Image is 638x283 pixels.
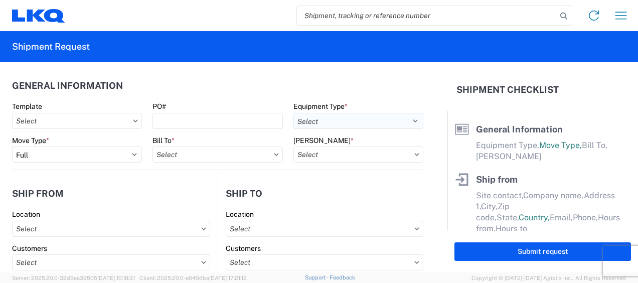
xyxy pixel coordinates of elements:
label: Bill To [152,136,175,145]
input: Select [226,221,423,237]
label: Location [226,210,254,219]
span: Country, [519,213,550,222]
span: [PERSON_NAME] [476,152,542,161]
h2: Shipment Checklist [456,84,559,96]
span: State, [497,213,519,222]
label: Template [12,102,42,111]
label: Customers [12,244,47,253]
label: Move Type [12,136,49,145]
input: Select [152,147,282,163]
h2: Shipment Request [12,41,90,53]
button: Submit request [454,242,631,261]
span: City, [481,202,498,211]
span: General Information [476,124,563,134]
label: PO# [152,102,166,111]
label: Customers [226,244,261,253]
span: Move Type, [539,140,582,150]
span: Server: 2025.20.0-32d5ea39505 [12,275,135,281]
span: Client: 2025.20.0-e640dba [139,275,247,281]
span: Company name, [523,191,584,200]
span: Email, [550,213,573,222]
a: Support [305,274,330,280]
input: Select [226,254,423,270]
input: Select [293,147,423,163]
h2: Ship to [226,189,262,199]
h2: General Information [12,81,123,91]
input: Select [12,113,142,129]
span: Bill To, [582,140,607,150]
span: Site contact, [476,191,523,200]
span: [DATE] 10:18:31 [97,275,135,281]
input: Select [12,254,210,270]
span: Phone, [573,213,598,222]
input: Select [12,221,210,237]
span: [DATE] 17:21:12 [209,275,247,281]
span: Ship from [476,174,518,185]
span: Hours to [496,224,527,233]
label: Equipment Type [293,102,348,111]
span: Equipment Type, [476,140,539,150]
a: Feedback [330,274,355,280]
label: [PERSON_NAME] [293,136,354,145]
input: Shipment, tracking or reference number [297,6,557,25]
span: Copyright © [DATE]-[DATE] Agistix Inc., All Rights Reserved [471,273,626,282]
label: Location [12,210,40,219]
h2: Ship from [12,189,64,199]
